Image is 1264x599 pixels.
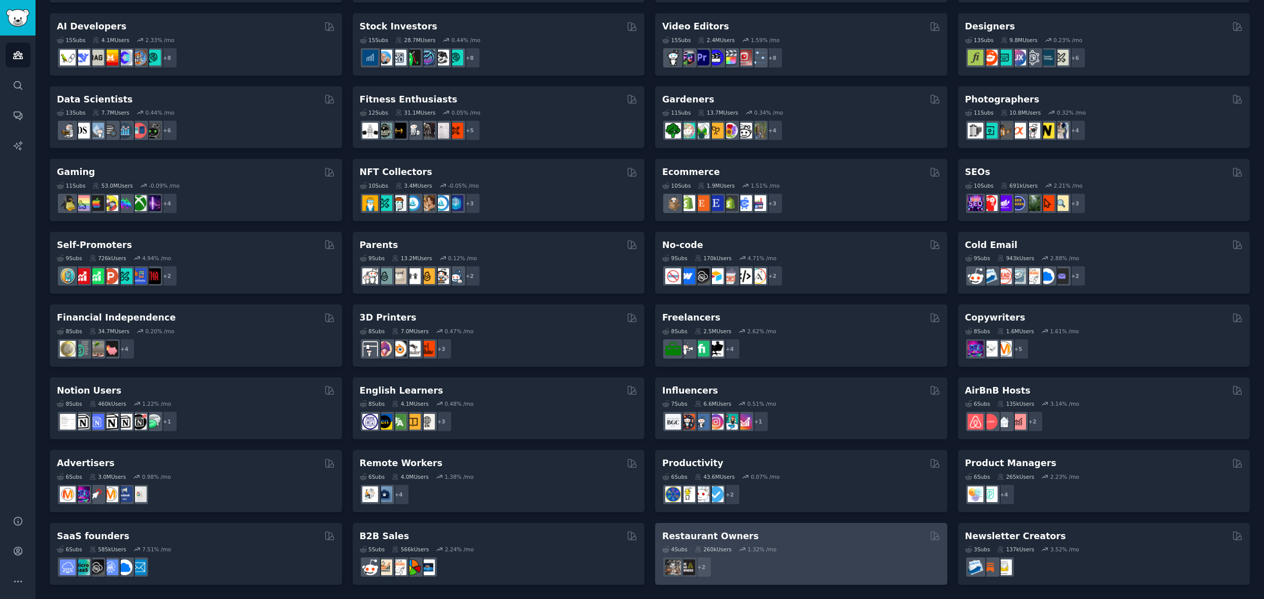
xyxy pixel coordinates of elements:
[665,341,681,357] img: forhire
[131,268,147,284] img: betatests
[391,559,406,575] img: b2b_sales
[695,255,732,262] div: 170k Users
[708,195,724,211] img: EtsySellers
[679,50,695,65] img: editors
[395,109,435,116] div: 31.1M Users
[57,328,82,335] div: 8 Sub s
[1001,109,1041,116] div: 10.8M Users
[762,120,783,141] div: + 4
[362,123,378,138] img: GYM
[419,341,435,357] img: FixMyPrint
[665,486,681,502] img: LifeProTips
[719,338,740,360] div: + 4
[965,93,1040,106] h2: Photographers
[747,328,776,335] div: 2.62 % /mo
[708,486,724,502] img: getdisciplined
[74,486,90,502] img: SEO
[377,414,392,430] img: EnglishLearning
[1024,50,1040,65] img: userexperience
[57,37,85,44] div: 15 Sub s
[131,123,147,138] img: datasets
[431,338,452,360] div: + 3
[57,384,121,397] h2: Notion Users
[665,559,681,575] img: restaurantowners
[57,182,85,189] div: 11 Sub s
[88,50,104,65] img: Rag
[103,486,118,502] img: advertising
[57,255,82,262] div: 9 Sub s
[736,414,752,430] img: InstagramGrowthTips
[149,182,180,189] div: -0.09 % /mo
[968,268,983,284] img: sales
[982,414,998,430] img: AirBnBHosts
[360,384,443,397] h2: English Learners
[431,411,452,432] div: + 3
[57,311,176,324] h2: Financial Independence
[708,268,724,284] img: Airtable
[1053,268,1069,284] img: EmailOutreach
[362,268,378,284] img: daddit
[103,50,118,65] img: MistralAI
[360,311,417,324] h2: 3D Printers
[982,123,998,138] img: streetphotography
[662,182,691,189] div: 10 Sub s
[662,93,714,106] h2: Gardeners
[1053,123,1069,138] img: WeddingPhotography
[1053,195,1069,211] img: The_SEO
[392,255,432,262] div: 13.2M Users
[996,195,1012,211] img: seogrowth
[1053,50,1069,65] img: UX_Design
[747,255,776,262] div: 4.71 % /mo
[965,182,994,189] div: 10 Sub s
[968,195,983,211] img: SEO_Digital_Marketing
[665,50,681,65] img: gopro
[1053,37,1082,44] div: 0.23 % /mo
[131,195,147,211] img: XboxGamers
[88,341,104,357] img: Fire
[60,341,76,357] img: UKPersonalFinance
[146,328,175,335] div: 0.20 % /mo
[131,414,147,430] img: BestNotionTemplates
[1010,268,1026,284] img: coldemail
[662,37,691,44] div: 15 Sub s
[452,109,481,116] div: 0.05 % /mo
[965,400,990,407] div: 6 Sub s
[762,47,783,68] div: + 8
[1010,50,1026,65] img: UXDesign
[448,195,463,211] img: DigitalItems
[92,37,129,44] div: 4.1M Users
[997,255,1034,262] div: 943k Users
[88,123,104,138] img: statistics
[74,268,90,284] img: youtubepromotion
[747,400,776,407] div: 0.51 % /mo
[1053,182,1082,189] div: 2.21 % /mo
[750,123,766,138] img: GardenersWorld
[117,414,132,430] img: AskNotion
[405,123,421,138] img: weightroom
[391,414,406,430] img: language_exchange
[419,268,435,284] img: NewParents
[362,341,378,357] img: 3Dprinting
[698,37,735,44] div: 2.4M Users
[708,341,724,357] img: Freelancers
[695,328,732,335] div: 2.5M Users
[662,255,688,262] div: 9 Sub s
[1039,123,1054,138] img: Nikon
[1010,195,1026,211] img: SEO_cases
[751,182,780,189] div: 1.51 % /mo
[445,328,473,335] div: 0.47 % /mo
[698,109,738,116] div: 13.7M Users
[377,50,392,65] img: ValueInvesting
[1024,123,1040,138] img: canon
[968,50,983,65] img: typography
[377,123,392,138] img: GymMotivation
[405,50,421,65] img: Trading
[360,400,385,407] div: 8 Sub s
[695,400,732,407] div: 6.6M Users
[1057,109,1086,116] div: 0.32 % /mo
[982,50,998,65] img: logodesign
[145,268,161,284] img: TestMyApp
[405,195,421,211] img: OpenSeaNFT
[6,9,29,27] img: GummySearch logo
[662,311,721,324] h2: Freelancers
